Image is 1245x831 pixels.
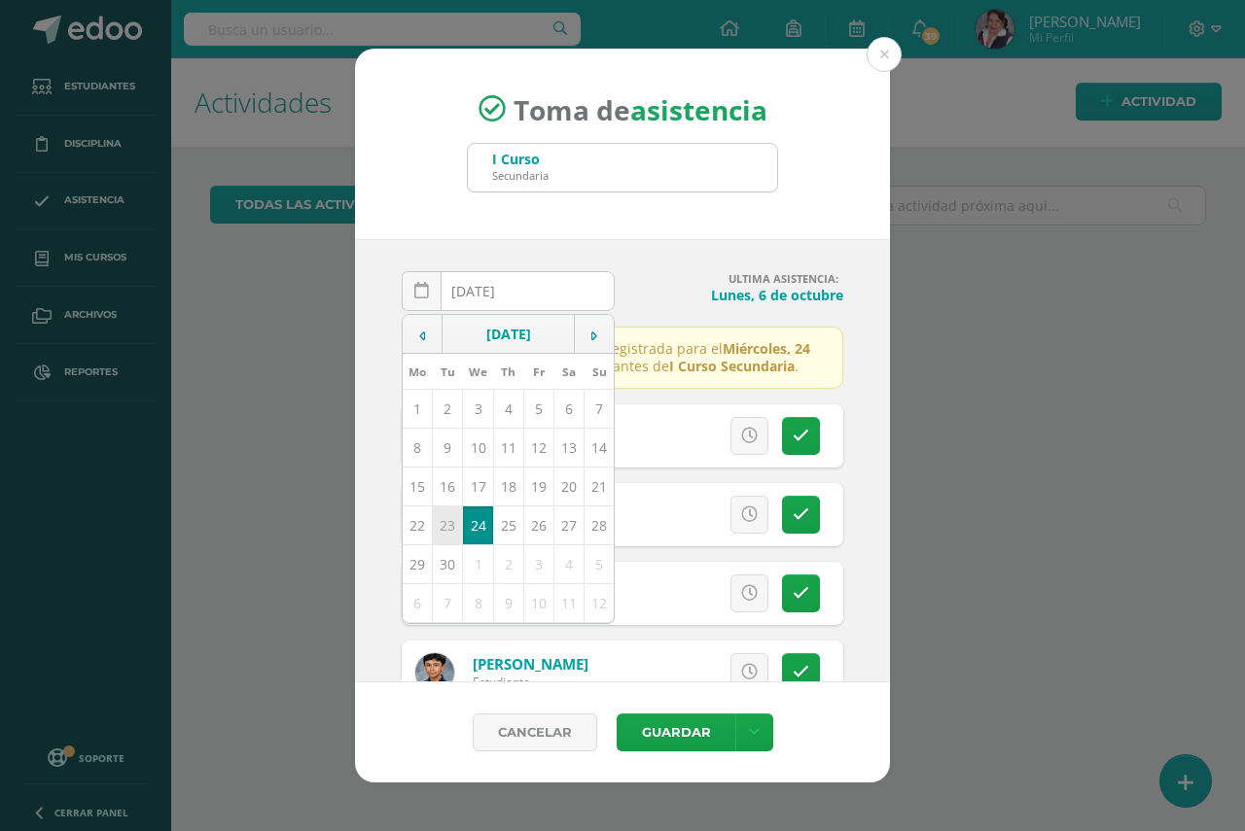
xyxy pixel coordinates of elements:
[433,467,463,506] td: 16
[554,429,585,467] td: 13
[403,545,433,584] td: 29
[493,390,523,429] td: 4
[523,467,553,506] td: 19
[585,545,615,584] td: 5
[630,271,843,286] h4: ULTIMA ASISTENCIA:
[585,467,615,506] td: 21
[493,429,523,467] td: 11
[585,354,615,390] th: Su
[523,545,553,584] td: 3
[493,467,523,506] td: 18
[630,286,843,304] h4: Lunes, 6 de octubre
[473,713,597,751] a: Cancelar
[669,357,795,375] strong: I Curso Secundaria
[554,390,585,429] td: 6
[554,506,585,545] td: 27
[523,390,553,429] td: 5
[523,429,553,467] td: 12
[554,467,585,506] td: 20
[433,390,463,429] td: 2
[585,429,615,467] td: 14
[433,545,463,584] td: 30
[585,506,615,545] td: 28
[493,354,523,390] th: Th
[473,674,588,690] div: Estudiante
[403,390,433,429] td: 1
[463,584,493,623] td: 8
[443,315,575,354] td: [DATE]
[463,390,493,429] td: 3
[433,429,463,467] td: 9
[473,654,588,674] a: [PERSON_NAME]
[463,429,493,467] td: 10
[403,272,614,310] input: Fecha de Inasistencia
[403,506,433,545] td: 22
[433,506,463,545] td: 23
[523,584,553,623] td: 10
[867,37,902,72] button: Close (Esc)
[617,713,735,751] button: Guardar
[402,327,843,389] p: Ya existe toma de asistencia registrada para el para los estudiantes de .
[493,506,523,545] td: 25
[493,545,523,584] td: 2
[403,467,433,506] td: 15
[433,584,463,623] td: 7
[415,653,454,692] img: c6979cb7577f359114e6276537787e6f.png
[403,584,433,623] td: 6
[433,354,463,390] th: Tu
[403,354,433,390] th: Mo
[514,90,767,127] span: Toma de
[492,168,549,183] div: Secundaria
[585,584,615,623] td: 12
[493,584,523,623] td: 9
[463,354,493,390] th: We
[463,467,493,506] td: 17
[468,144,777,191] input: Busca un grado o sección aquí...
[523,506,553,545] td: 26
[403,429,433,467] td: 8
[554,584,585,623] td: 11
[523,354,553,390] th: Fr
[554,545,585,584] td: 4
[585,390,615,429] td: 7
[492,150,549,168] div: I Curso
[554,354,585,390] th: Sa
[630,90,767,127] strong: asistencia
[463,506,493,545] td: 24
[463,545,493,584] td: 1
